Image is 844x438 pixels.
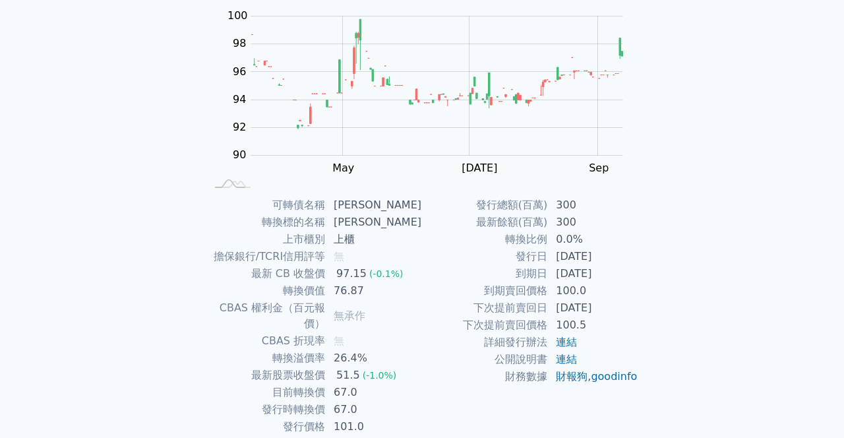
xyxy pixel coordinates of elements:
td: [PERSON_NAME] [326,214,422,231]
td: [PERSON_NAME] [326,197,422,214]
td: 目前轉換價 [206,384,326,401]
g: Chart [221,9,643,173]
td: 76.87 [326,282,422,299]
td: 最新餘額(百萬) [422,214,548,231]
td: 財務數據 [422,368,548,385]
div: 97.15 [334,266,369,282]
tspan: 96 [233,65,246,78]
a: 連結 [556,353,577,365]
td: 發行時轉換價 [206,401,326,418]
tspan: Sep [589,162,609,174]
a: 連結 [556,336,577,348]
td: CBAS 折現率 [206,332,326,350]
td: 發行總額(百萬) [422,197,548,214]
td: 公開說明書 [422,351,548,368]
tspan: 92 [233,121,246,133]
span: 無 [334,250,344,263]
td: [DATE] [548,248,638,265]
td: 上市櫃別 [206,231,326,248]
td: 詳細發行辦法 [422,334,548,351]
td: 擔保銀行/TCRI信用評等 [206,248,326,265]
tspan: May [332,162,354,174]
tspan: 98 [233,37,246,49]
td: 0.0% [548,231,638,248]
td: 300 [548,214,638,231]
td: CBAS 權利金（百元報價） [206,299,326,332]
td: 下次提前賣回日 [422,299,548,317]
td: [DATE] [548,265,638,282]
tspan: 94 [233,93,246,106]
td: 轉換溢價率 [206,350,326,367]
td: 到期日 [422,265,548,282]
td: 可轉債名稱 [206,197,326,214]
td: 100.0 [548,282,638,299]
span: (-1.0%) [363,370,397,381]
td: 發行價格 [206,418,326,435]
td: 轉換價值 [206,282,326,299]
td: 下次提前賣回價格 [422,317,548,334]
tspan: 90 [233,148,246,161]
div: 51.5 [334,367,363,383]
td: , [548,368,638,385]
td: 67.0 [326,384,422,401]
a: goodinfo [591,370,637,383]
td: 100.5 [548,317,638,334]
td: 轉換標的名稱 [206,214,326,231]
td: 300 [548,197,638,214]
span: (-0.1%) [369,268,404,279]
a: 財報狗 [556,370,588,383]
td: 101.0 [326,418,422,435]
span: 無承作 [334,309,365,322]
tspan: 100 [227,9,248,22]
td: 26.4% [326,350,422,367]
td: 轉換比例 [422,231,548,248]
td: 到期賣回價格 [422,282,548,299]
td: 最新股票收盤價 [206,367,326,384]
tspan: [DATE] [462,162,497,174]
span: 無 [334,334,344,347]
td: 最新 CB 收盤價 [206,265,326,282]
td: [DATE] [548,299,638,317]
td: 上櫃 [326,231,422,248]
td: 67.0 [326,401,422,418]
td: 發行日 [422,248,548,265]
